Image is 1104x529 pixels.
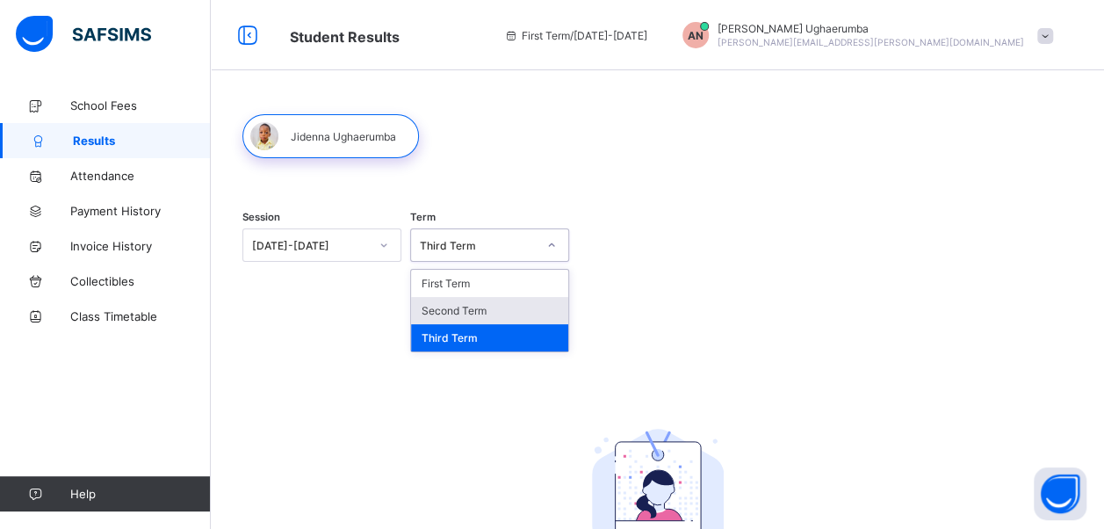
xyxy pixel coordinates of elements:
[411,324,568,351] div: Third Term
[411,297,568,324] div: Second Term
[16,16,151,53] img: safsims
[73,134,211,148] span: Results
[688,29,704,42] span: AN
[718,22,1024,35] span: [PERSON_NAME] Ughaerumba
[665,22,1062,48] div: AnulikaUghaerumba
[242,211,280,223] span: Session
[410,211,436,223] span: Term
[70,309,211,323] span: Class Timetable
[411,270,568,297] div: First Term
[252,239,369,252] div: [DATE]-[DATE]
[70,169,211,183] span: Attendance
[70,487,210,501] span: Help
[504,29,647,42] span: session/term information
[420,239,537,252] div: Third Term
[70,239,211,253] span: Invoice History
[70,204,211,218] span: Payment History
[1034,467,1086,520] button: Open asap
[70,274,211,288] span: Collectibles
[70,98,211,112] span: School Fees
[290,28,400,46] span: Student Results
[718,37,1024,47] span: [PERSON_NAME][EMAIL_ADDRESS][PERSON_NAME][DOMAIN_NAME]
